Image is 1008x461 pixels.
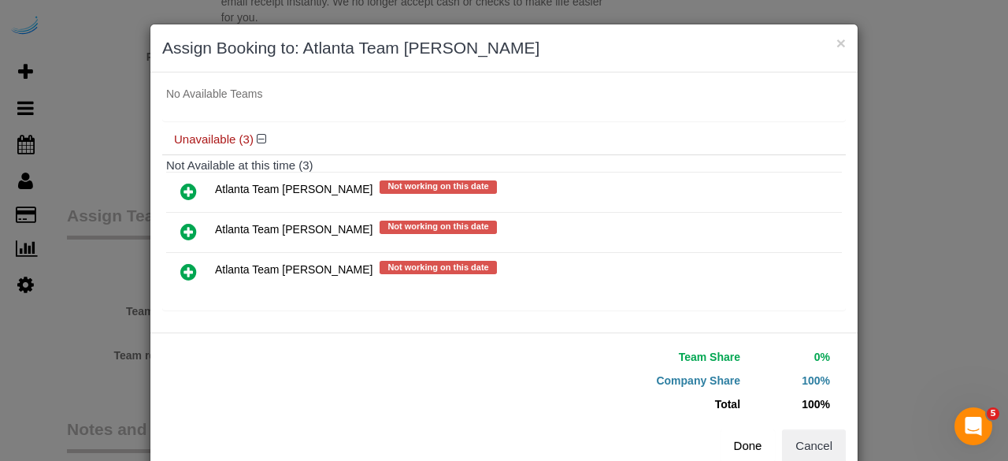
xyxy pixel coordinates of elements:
td: Team Share [516,345,744,369]
span: 5 [987,407,999,420]
span: Not working on this date [380,261,496,273]
iframe: Intercom live chat [954,407,992,445]
td: 100% [744,369,834,392]
span: No Available Teams [166,87,262,100]
h4: Unavailable (3) [174,133,834,147]
span: Atlanta Team [PERSON_NAME] [215,184,372,196]
button: × [836,35,846,51]
td: Company Share [516,369,744,392]
span: Atlanta Team [PERSON_NAME] [215,224,372,236]
h4: Not Available at this time (3) [166,159,842,173]
span: Not working on this date [380,221,496,233]
span: Atlanta Team [PERSON_NAME] [215,264,372,277]
td: Total [516,392,744,416]
td: 100% [744,392,834,416]
span: Not working on this date [380,180,496,193]
td: 0% [744,345,834,369]
h3: Assign Booking to: Atlanta Team [PERSON_NAME] [162,36,846,60]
